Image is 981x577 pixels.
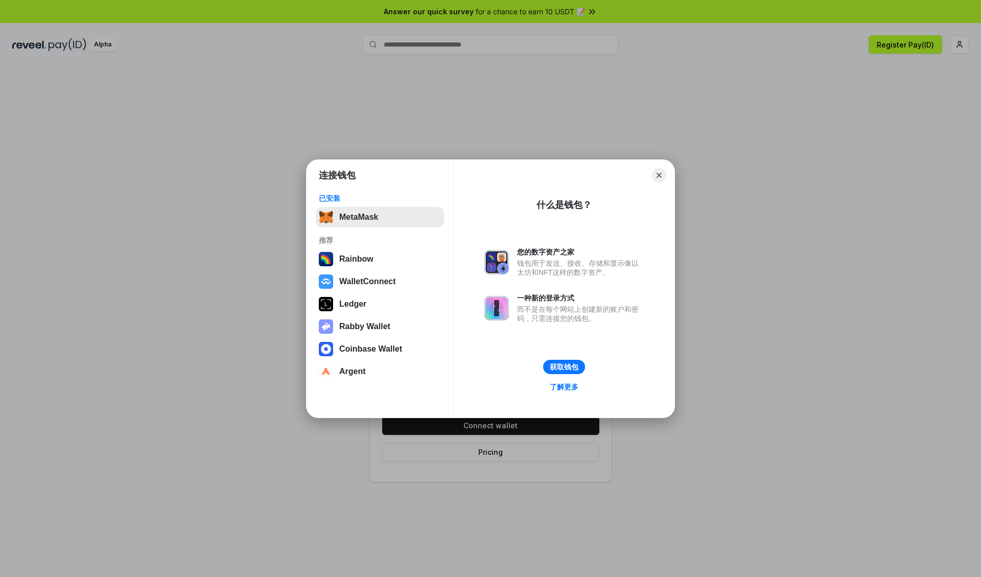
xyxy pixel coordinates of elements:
[517,305,644,323] div: 而不是在每个网站上创建新的账户和密码，只需连接您的钱包。
[517,293,644,303] div: 一种新的登录方式
[319,169,356,181] h1: 连接钱包
[517,247,644,257] div: 您的数字资产之家
[543,360,585,374] button: 获取钱包
[316,271,444,292] button: WalletConnect
[339,299,366,309] div: Ledger
[316,294,444,314] button: Ledger
[339,344,402,354] div: Coinbase Wallet
[544,380,585,394] a: 了解更多
[484,296,509,320] img: svg+xml,%3Csvg%20xmlns%3D%22http%3A%2F%2Fwww.w3.org%2F2000%2Fsvg%22%20fill%3D%22none%22%20viewBox...
[319,252,333,266] img: svg+xml,%3Csvg%20width%3D%22120%22%20height%3D%22120%22%20viewBox%3D%220%200%20120%20120%22%20fil...
[339,367,366,376] div: Argent
[536,199,592,211] div: 什么是钱包？
[319,194,441,203] div: 已安装
[550,362,578,372] div: 获取钱包
[339,213,378,222] div: MetaMask
[339,322,390,331] div: Rabby Wallet
[339,255,373,264] div: Rainbow
[319,274,333,289] img: svg+xml,%3Csvg%20width%3D%2228%22%20height%3D%2228%22%20viewBox%3D%220%200%2028%2028%22%20fill%3D...
[517,259,644,277] div: 钱包用于发送、接收、存储和显示像以太坊和NFT这样的数字资产。
[319,364,333,379] img: svg+xml,%3Csvg%20width%3D%2228%22%20height%3D%2228%22%20viewBox%3D%220%200%2028%2028%22%20fill%3D...
[316,361,444,382] button: Argent
[319,236,441,245] div: 推荐
[319,297,333,311] img: svg+xml,%3Csvg%20xmlns%3D%22http%3A%2F%2Fwww.w3.org%2F2000%2Fsvg%22%20width%3D%2228%22%20height%3...
[316,249,444,269] button: Rainbow
[550,382,578,391] div: 了解更多
[339,277,396,286] div: WalletConnect
[316,207,444,227] button: MetaMask
[316,339,444,359] button: Coinbase Wallet
[319,210,333,224] img: svg+xml,%3Csvg%20fill%3D%22none%22%20height%3D%2233%22%20viewBox%3D%220%200%2035%2033%22%20width%...
[652,168,666,182] button: Close
[319,319,333,334] img: svg+xml,%3Csvg%20xmlns%3D%22http%3A%2F%2Fwww.w3.org%2F2000%2Fsvg%22%20fill%3D%22none%22%20viewBox...
[319,342,333,356] img: svg+xml,%3Csvg%20width%3D%2228%22%20height%3D%2228%22%20viewBox%3D%220%200%2028%2028%22%20fill%3D...
[316,316,444,337] button: Rabby Wallet
[484,250,509,274] img: svg+xml,%3Csvg%20xmlns%3D%22http%3A%2F%2Fwww.w3.org%2F2000%2Fsvg%22%20fill%3D%22none%22%20viewBox...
